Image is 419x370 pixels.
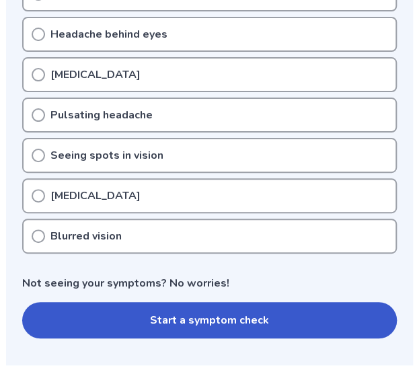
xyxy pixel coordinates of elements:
[50,147,163,163] p: Seeing spots in vision
[50,228,122,244] p: Blurred vision
[50,107,153,123] p: Pulsating headache
[50,26,167,42] p: Headache behind eyes
[22,302,397,338] button: Start a symptom check
[22,275,397,291] p: Not seeing your symptoms? No worries!
[50,67,141,83] p: [MEDICAL_DATA]
[50,188,141,204] p: [MEDICAL_DATA]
